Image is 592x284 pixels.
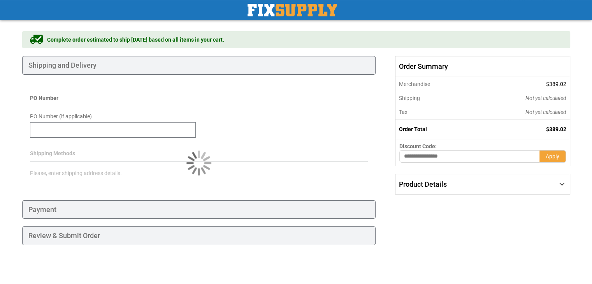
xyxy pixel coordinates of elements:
[395,56,570,77] span: Order Summary
[22,56,376,75] div: Shipping and Delivery
[399,126,427,132] strong: Order Total
[30,113,92,119] span: PO Number (if applicable)
[546,81,566,87] span: $389.02
[248,4,337,16] a: store logo
[539,150,566,163] button: Apply
[525,95,566,101] span: Not yet calculated
[30,94,368,106] div: PO Number
[22,200,376,219] div: Payment
[399,95,420,101] span: Shipping
[399,143,437,149] span: Discount Code:
[399,180,447,188] span: Product Details
[22,226,376,245] div: Review & Submit Order
[525,109,566,115] span: Not yet calculated
[47,36,224,44] span: Complete order estimated to ship [DATE] based on all items in your cart.
[248,4,337,16] img: Fix Industrial Supply
[395,105,473,119] th: Tax
[395,77,473,91] th: Merchandise
[186,151,211,175] img: Loading...
[546,153,559,160] span: Apply
[546,126,566,132] span: $389.02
